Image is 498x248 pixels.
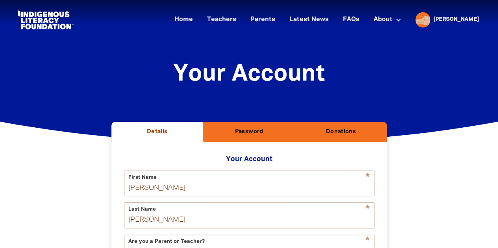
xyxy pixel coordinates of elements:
[369,13,406,26] a: About
[338,13,364,26] a: FAQs
[295,122,387,142] button: Donations
[124,155,374,164] h2: Your Account
[173,64,325,85] span: Your Account
[170,13,198,26] a: Home
[203,122,295,142] button: Password
[301,128,380,136] h2: Donations
[209,128,289,136] h2: Password
[202,13,241,26] a: Teachers
[118,128,197,136] h2: Details
[285,13,333,26] a: Latest News
[246,13,280,26] a: Parents
[111,122,203,142] button: Details
[433,17,479,22] a: [PERSON_NAME]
